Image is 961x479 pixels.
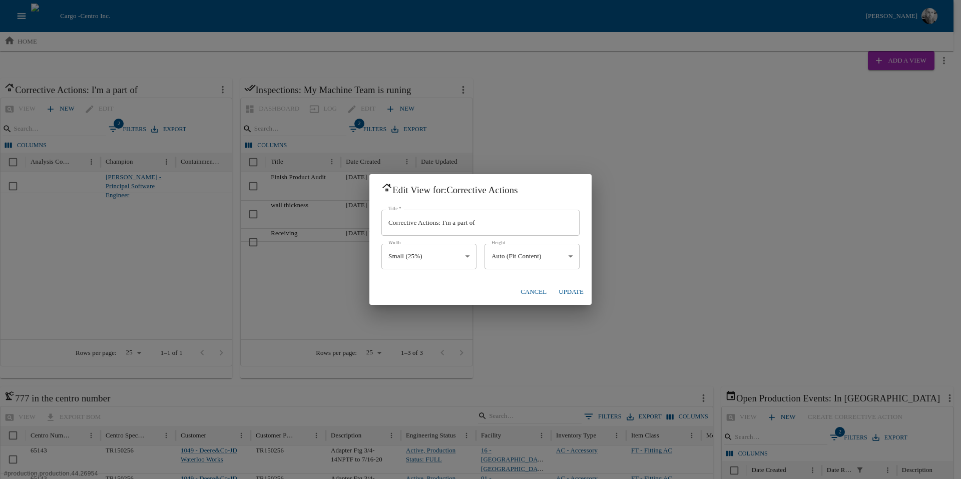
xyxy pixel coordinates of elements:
[492,239,505,246] label: Height
[446,185,518,195] span: Corrective Actions
[388,205,401,212] label: Title
[485,244,580,270] div: Auto (Fit Content)
[388,239,401,246] label: Width
[381,244,476,270] div: Small (25%)
[555,283,588,301] button: Update
[517,283,551,301] button: Cancel
[369,174,592,206] h2: Edit View for:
